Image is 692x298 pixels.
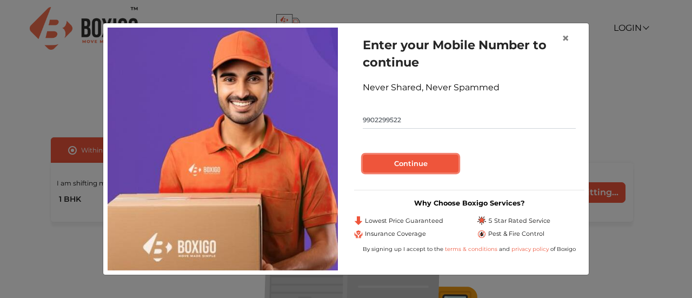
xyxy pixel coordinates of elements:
h3: Why Choose Boxigo Services? [354,199,584,207]
img: relocation-img [108,28,338,270]
input: Mobile No [363,111,576,129]
span: Insurance Coverage [365,229,426,239]
div: By signing up I accept to the and of Boxigo [354,245,584,253]
span: × [562,30,569,46]
button: Continue [363,155,458,173]
a: terms & conditions [445,246,499,253]
button: Close [553,23,578,54]
a: privacy policy [510,246,550,253]
span: Pest & Fire Control [488,229,544,239]
h1: Enter your Mobile Number to continue [363,36,576,71]
span: Lowest Price Guaranteed [365,216,443,226]
span: 5 Star Rated Service [488,216,550,226]
div: Never Shared, Never Spammed [363,81,576,94]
